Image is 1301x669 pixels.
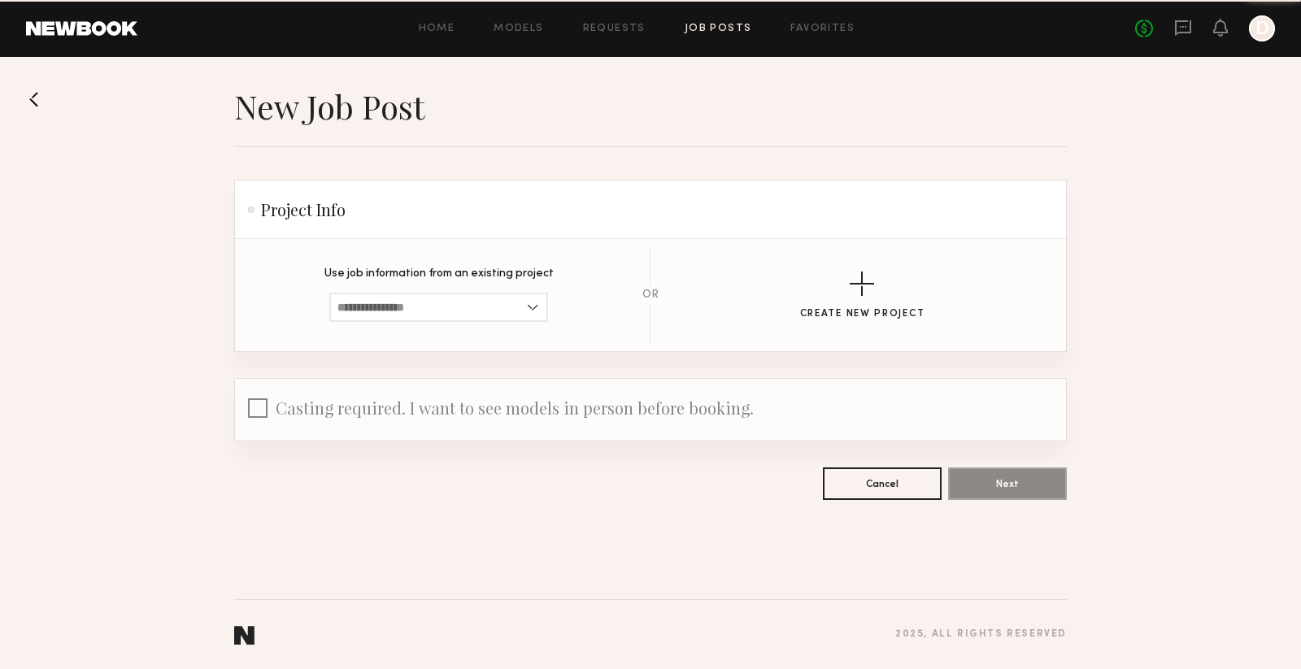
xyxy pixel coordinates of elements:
button: Next [948,467,1067,500]
h1: New Job Post [234,86,424,127]
span: Casting required. I want to see models in person before booking. [276,397,754,419]
div: 2025 , all rights reserved [895,629,1067,640]
a: Models [494,24,543,34]
button: Cancel [823,467,942,500]
a: Requests [583,24,646,34]
div: OR [642,289,659,301]
h2: Project Info [248,200,346,219]
a: Job Posts [685,24,752,34]
a: D [1249,15,1275,41]
button: Create New Project [800,272,925,319]
div: Create New Project [800,309,925,319]
p: Use job information from an existing project [324,268,554,280]
a: Home [419,24,455,34]
a: Favorites [790,24,855,34]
